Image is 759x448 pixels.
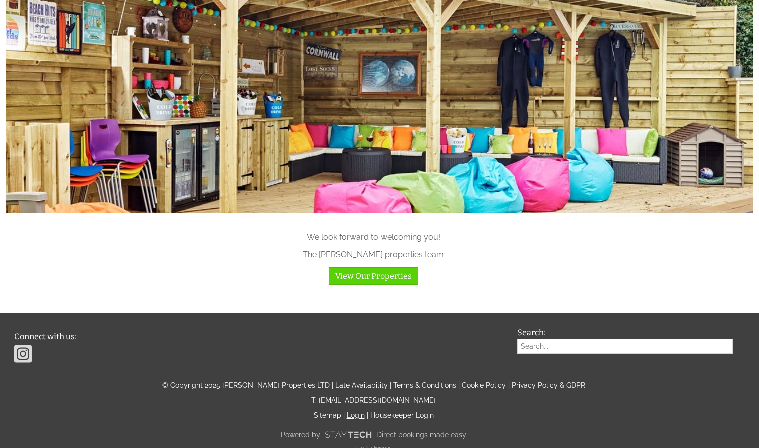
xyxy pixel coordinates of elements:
img: scrumpy.png [324,429,372,441]
a: Sitemap [314,411,341,419]
h3: Connect with us: [14,332,503,341]
a: Late Availability [335,381,388,389]
a: Cookie Policy [462,381,506,389]
a: View Our Properties [329,267,418,285]
p: The [PERSON_NAME] properties team [170,250,577,259]
a: T: [EMAIL_ADDRESS][DOMAIN_NAME] [311,396,436,404]
span: | [458,381,460,389]
a: Login [347,411,365,419]
span: | [508,381,510,389]
a: Housekeeper Login [370,411,434,419]
a: Privacy Policy & GDPR [512,381,585,389]
p: We look forward to welcoming you! [170,232,577,242]
a: © Copyright 2025 [PERSON_NAME] Properties LTD [162,381,330,389]
span: | [367,411,368,419]
a: Powered byDirect bookings made easy [14,426,733,443]
span: | [332,381,333,389]
h3: Search: [517,328,733,337]
a: Terms & Conditions [393,381,456,389]
input: Search... [517,339,733,354]
span: | [390,381,391,389]
img: Instagram [14,344,32,364]
span: | [343,411,345,419]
